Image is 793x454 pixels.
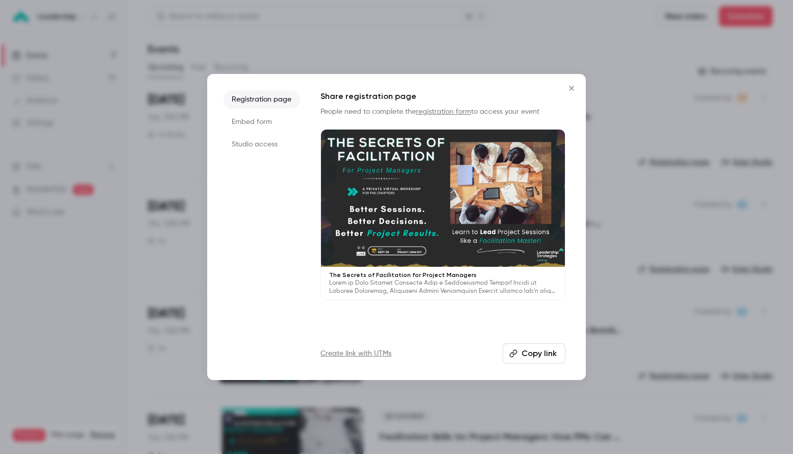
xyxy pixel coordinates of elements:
[224,90,300,109] li: Registration page
[561,78,582,98] button: Close
[329,271,557,279] p: The Secrets of Facilitation for Project Managers
[224,113,300,131] li: Embed form
[503,343,565,364] button: Copy link
[329,279,557,295] p: Lorem ip Dolo Sitamet Consecte Adip e Seddoeiusmod Tempor! Incidi ut Laboree Doloremag, Aliquaeni...
[224,135,300,154] li: Studio access
[320,129,565,300] a: The Secrets of Facilitation for Project ManagersLorem ip Dolo Sitamet Consecte Adip e Seddoeiusmo...
[416,108,471,115] a: registration form
[320,107,565,117] p: People need to complete the to access your event
[320,90,565,103] h1: Share registration page
[320,348,391,359] a: Create link with UTMs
